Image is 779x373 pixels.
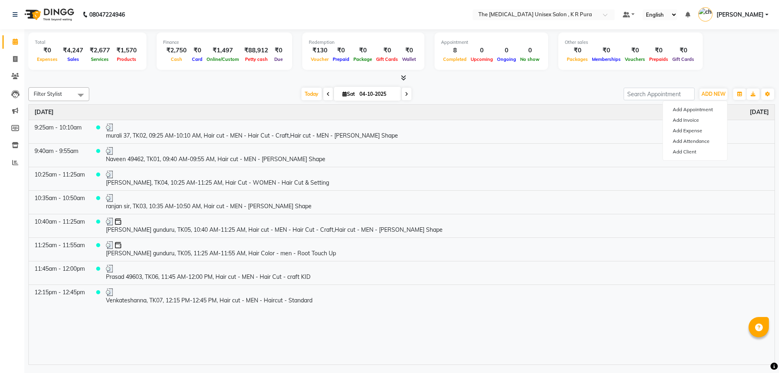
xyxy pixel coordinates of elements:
[670,46,696,55] div: ₹0
[100,237,775,261] td: [PERSON_NAME] gunduru, TK05, 11:25 AM-11:55 AM, Hair Color - men - Root Touch Up
[663,104,727,115] button: Add Appointment
[86,46,113,55] div: ₹2,677
[272,56,285,62] span: Due
[100,261,775,285] td: Prasad 49603, TK06, 11:45 AM-12:00 PM, Hair cut - MEN - Hair Cut - craft KID
[374,46,400,55] div: ₹0
[29,285,90,308] td: 12:15pm - 12:45pm
[624,88,695,100] input: Search Appointment
[670,56,696,62] span: Gift Cards
[374,56,400,62] span: Gift Cards
[331,56,351,62] span: Prepaid
[100,285,775,308] td: Venkateshanna, TK07, 12:15 PM-12:45 PM, Hair cut - MEN - Haircut - Standard
[309,39,418,46] div: Redemption
[301,88,322,100] span: Today
[243,56,270,62] span: Petty cash
[565,39,696,46] div: Other sales
[663,115,727,125] a: Add Invoice
[29,120,90,143] td: 9:25am - 10:10am
[163,46,190,55] div: ₹2,750
[400,46,418,55] div: ₹0
[89,56,111,62] span: Services
[647,56,670,62] span: Prepaids
[518,46,542,55] div: 0
[29,190,90,214] td: 10:35am - 10:50am
[647,46,670,55] div: ₹0
[34,91,62,97] span: Filter Stylist
[441,56,469,62] span: Completed
[702,91,725,97] span: ADD NEW
[100,167,775,190] td: [PERSON_NAME], TK04, 10:25 AM-11:25 AM, Hair Cut - WOMEN - Hair Cut & Setting
[400,56,418,62] span: Wallet
[29,143,90,167] td: 9:40am - 9:55am
[698,7,712,22] img: chandu
[163,39,286,46] div: Finance
[65,56,81,62] span: Sales
[351,56,374,62] span: Package
[309,46,331,55] div: ₹130
[717,11,764,19] span: [PERSON_NAME]
[663,125,727,136] a: Add Expense
[204,46,241,55] div: ₹1,497
[565,46,590,55] div: ₹0
[357,88,398,100] input: 2025-10-04
[89,3,125,26] b: 08047224946
[441,39,542,46] div: Appointment
[169,56,184,62] span: Cash
[34,108,54,116] a: October 4, 2025
[441,46,469,55] div: 8
[351,46,374,55] div: ₹0
[29,105,775,120] th: October 4, 2025
[35,39,140,46] div: Total
[29,167,90,190] td: 10:25am - 11:25am
[115,56,138,62] span: Products
[35,46,60,55] div: ₹0
[469,56,495,62] span: Upcoming
[699,88,727,100] button: ADD NEW
[663,136,727,147] a: Add Attendance
[60,46,86,55] div: ₹4,247
[590,56,623,62] span: Memberships
[100,120,775,143] td: murali 37, TK02, 09:25 AM-10:10 AM, Hair cut - MEN - Hair Cut - Craft,Hair cut - MEN - [PERSON_NA...
[100,190,775,214] td: ranjan sir, TK03, 10:35 AM-10:50 AM, Hair cut - MEN - [PERSON_NAME] Shape
[309,56,331,62] span: Voucher
[100,214,775,237] td: [PERSON_NAME] gunduru, TK05, 10:40 AM-11:25 AM, Hair cut - MEN - Hair Cut - Craft,Hair cut - MEN ...
[204,56,241,62] span: Online/Custom
[745,341,771,365] iframe: chat widget
[663,147,727,157] a: Add Client
[495,56,518,62] span: Ongoing
[29,214,90,237] td: 10:40am - 11:25am
[340,91,357,97] span: Sat
[495,46,518,55] div: 0
[113,46,140,55] div: ₹1,570
[271,46,286,55] div: ₹0
[241,46,271,55] div: ₹88,912
[21,3,76,26] img: logo
[565,56,590,62] span: Packages
[750,108,769,116] a: October 4, 2025
[190,46,204,55] div: ₹0
[518,56,542,62] span: No show
[29,261,90,285] td: 11:45am - 12:00pm
[35,56,60,62] span: Expenses
[623,56,647,62] span: Vouchers
[623,46,647,55] div: ₹0
[469,46,495,55] div: 0
[29,237,90,261] td: 11:25am - 11:55am
[100,143,775,167] td: Naveen 49462, TK01, 09:40 AM-09:55 AM, Hair cut - MEN - [PERSON_NAME] Shape
[190,56,204,62] span: Card
[331,46,351,55] div: ₹0
[590,46,623,55] div: ₹0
